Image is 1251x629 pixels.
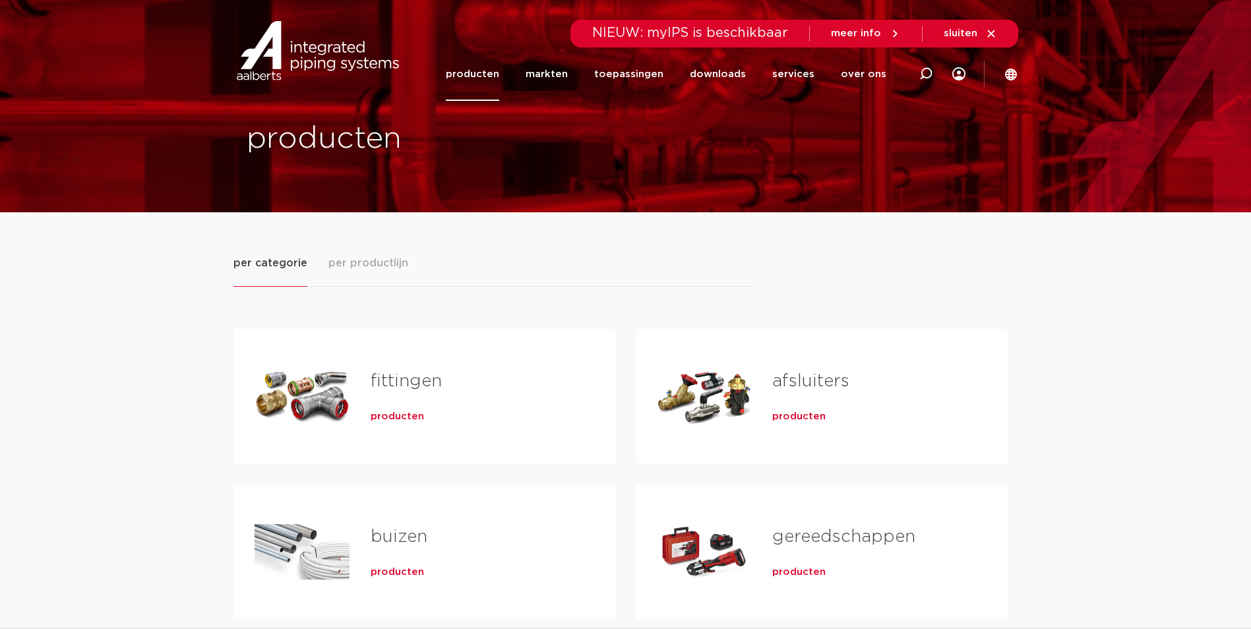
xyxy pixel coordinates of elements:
a: producten [772,566,826,579]
a: toepassingen [594,47,663,101]
a: services [772,47,814,101]
span: per productlijn [328,255,408,271]
a: producten [371,566,424,579]
a: markten [526,47,568,101]
a: over ons [841,47,886,101]
a: producten [772,410,826,423]
span: meer info [831,28,881,38]
a: buizen [371,528,427,545]
a: sluiten [944,28,997,40]
span: NIEUW: myIPS is beschikbaar [592,26,788,40]
span: per categorie [233,255,307,271]
a: afsluiters [772,373,849,390]
a: fittingen [371,373,442,390]
h1: producten [247,118,619,160]
a: downloads [690,47,746,101]
a: producten [371,410,424,423]
a: gereedschappen [772,528,915,545]
nav: Menu [446,47,886,101]
a: meer info [831,28,901,40]
div: my IPS [952,47,965,101]
a: producten [446,47,499,101]
span: sluiten [944,28,977,38]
